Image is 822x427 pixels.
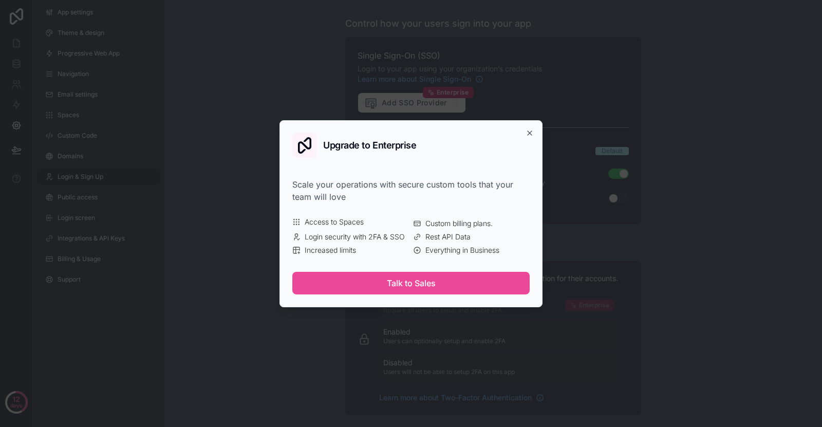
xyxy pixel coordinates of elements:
[425,232,471,242] span: Rest API Data
[305,245,356,255] span: Increased limits
[292,272,530,294] button: Talk to Sales
[305,232,405,242] span: Login security with 2FA & SSO
[305,217,364,227] span: Access to Spaces
[425,245,499,255] span: Everything in Business
[292,178,530,203] div: Scale your operations with secure custom tools that your team will love
[323,141,417,150] h2: Upgrade to Enterprise
[425,218,493,229] span: Custom billing plans.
